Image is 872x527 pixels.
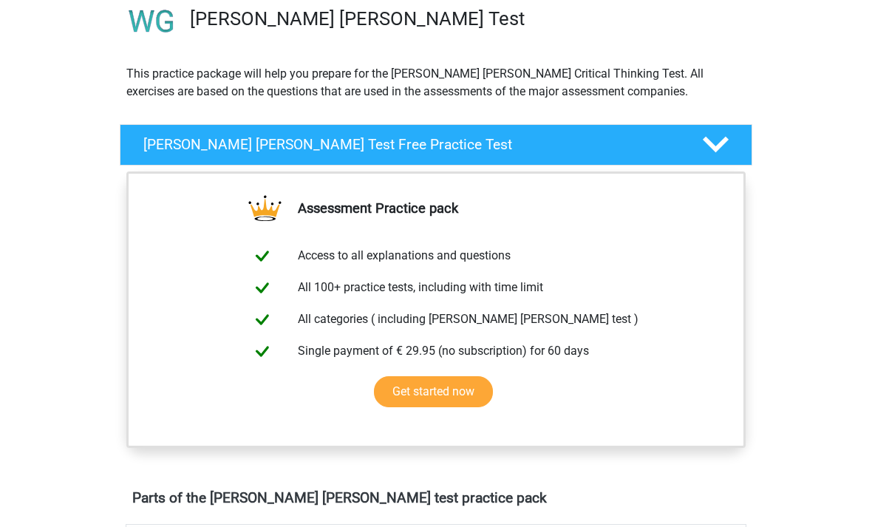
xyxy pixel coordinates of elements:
h3: [PERSON_NAME] [PERSON_NAME] Test [190,7,740,30]
p: This practice package will help you prepare for the [PERSON_NAME] [PERSON_NAME] Critical Thinking... [126,65,746,101]
h4: Parts of the [PERSON_NAME] [PERSON_NAME] test practice pack [132,489,740,506]
a: [PERSON_NAME] [PERSON_NAME] Test Free Practice Test [114,124,758,166]
h4: [PERSON_NAME] [PERSON_NAME] Test Free Practice Test [143,136,678,153]
a: Get started now [374,376,493,407]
